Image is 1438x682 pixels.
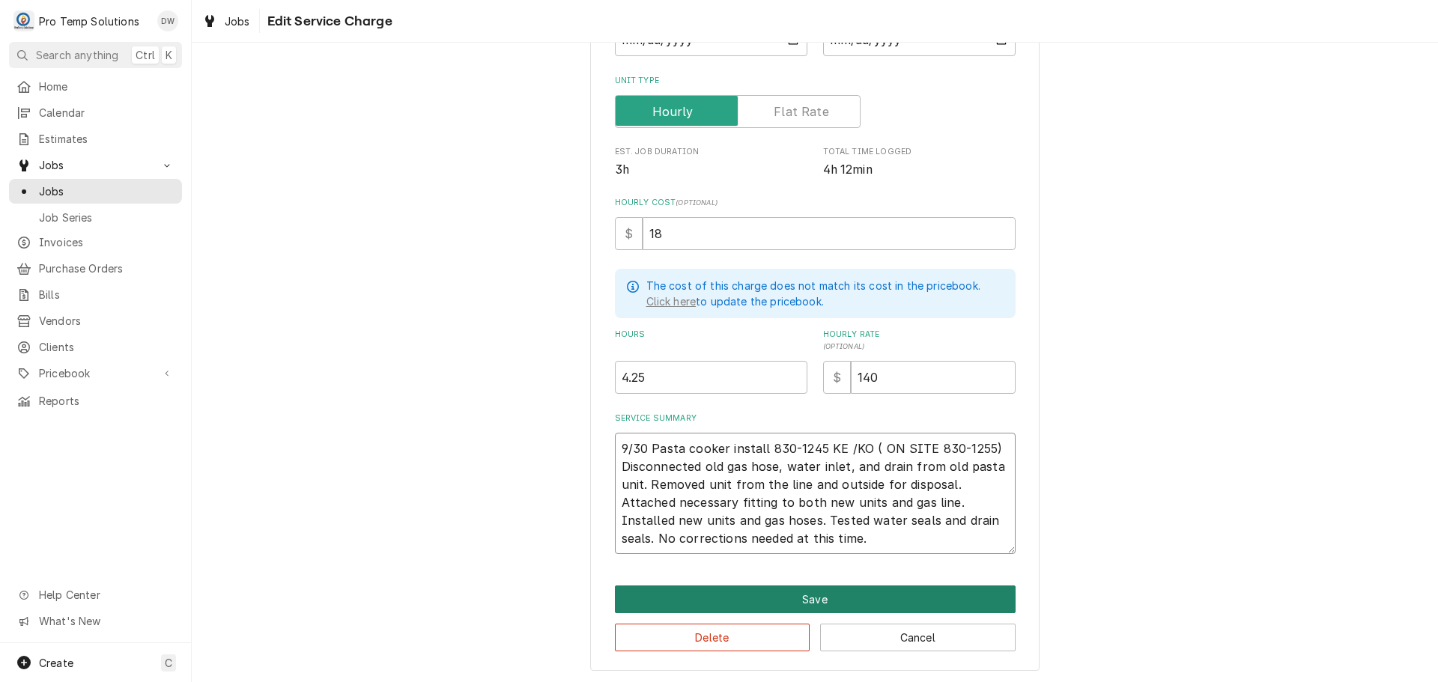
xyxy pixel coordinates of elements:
[646,295,824,308] span: to update the pricebook.
[615,613,1016,651] div: Button Group Row
[39,393,175,409] span: Reports
[615,329,807,353] label: Hours
[13,10,34,31] div: Pro Temp Solutions's Avatar
[615,162,629,177] span: 3h
[9,179,182,204] a: Jobs
[39,210,175,225] span: Job Series
[676,198,718,207] span: ( optional )
[39,13,139,29] div: Pro Temp Solutions
[9,335,182,359] a: Clients
[39,587,173,603] span: Help Center
[615,433,1016,554] textarea: 9/30 Pasta cooker install 830-1245 KE /KO ( ON SITE 830-1255) Disconnected old gas hose, water in...
[823,342,865,350] span: ( optional )
[615,146,807,158] span: Est. Job Duration
[39,79,175,94] span: Home
[166,47,172,63] span: K
[13,10,34,31] div: P
[615,197,1016,250] div: Hourly Cost
[9,127,182,151] a: Estimates
[9,256,182,281] a: Purchase Orders
[615,585,1016,651] div: Button Group
[646,293,697,309] a: Click here
[615,329,807,394] div: [object Object]
[9,361,182,386] a: Go to Pricebook
[646,278,980,293] p: The cost of this charge does not match its cost in the pricebook.
[9,609,182,633] a: Go to What's New
[39,131,175,147] span: Estimates
[9,308,182,333] a: Vendors
[615,75,1016,128] div: Unit Type
[823,146,1016,158] span: Total Time Logged
[823,161,1016,179] span: Total Time Logged
[157,10,178,31] div: DW
[820,624,1016,651] button: Cancel
[9,100,182,125] a: Calendar
[39,183,175,199] span: Jobs
[823,329,1016,353] label: Hourly Rate
[615,197,1016,209] label: Hourly Cost
[9,389,182,413] a: Reports
[225,13,250,29] span: Jobs
[615,217,643,250] div: $
[615,146,807,178] div: Est. Job Duration
[615,412,1016,424] label: Service Summary
[615,75,1016,87] label: Unit Type
[9,282,182,307] a: Bills
[9,230,182,255] a: Invoices
[165,655,172,671] span: C
[615,624,810,651] button: Delete
[9,74,182,99] a: Home
[9,205,182,230] a: Job Series
[157,10,178,31] div: Dana Williams's Avatar
[196,9,256,34] a: Jobs
[823,162,873,177] span: 4h 12min
[615,585,1016,613] div: Button Group Row
[9,582,182,607] a: Go to Help Center
[36,47,118,63] span: Search anything
[615,585,1016,613] button: Save
[39,157,152,173] span: Jobs
[9,153,182,177] a: Go to Jobs
[39,613,173,629] span: What's New
[39,313,175,329] span: Vendors
[39,261,175,276] span: Purchase Orders
[263,11,392,31] span: Edit Service Charge
[39,287,175,302] span: Bills
[39,365,152,381] span: Pricebook
[9,42,182,68] button: Search anythingCtrlK
[39,234,175,250] span: Invoices
[615,412,1016,554] div: Service Summary
[39,105,175,121] span: Calendar
[39,339,175,355] span: Clients
[39,657,73,669] span: Create
[136,47,155,63] span: Ctrl
[823,329,1016,394] div: [object Object]
[823,361,851,394] div: $
[823,146,1016,178] div: Total Time Logged
[615,161,807,179] span: Est. Job Duration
